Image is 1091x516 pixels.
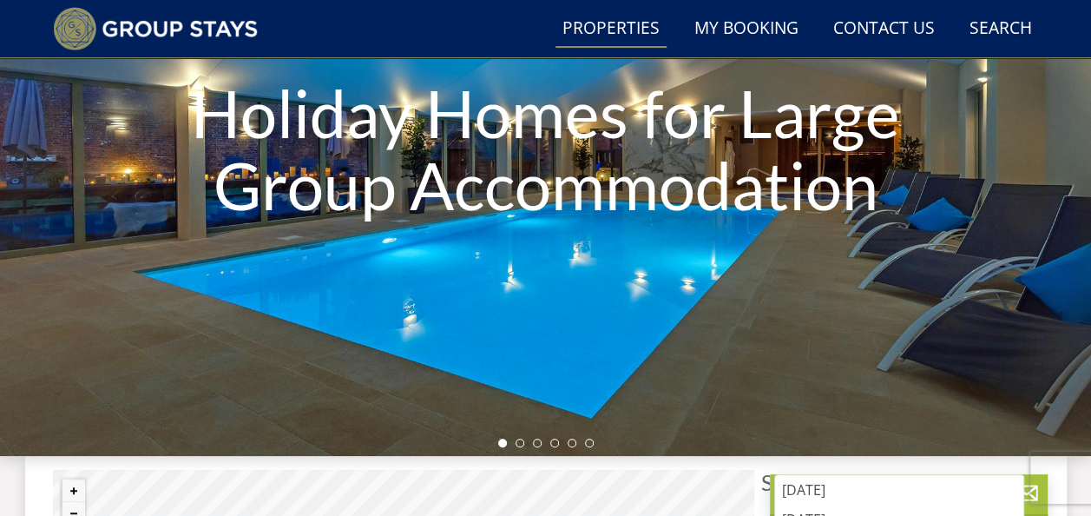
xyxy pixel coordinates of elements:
[62,480,85,502] button: Zoom in
[687,10,805,49] a: My Booking
[775,475,1023,505] div: [DATE]
[826,10,942,49] a: Contact Us
[761,470,1039,494] span: Search
[963,10,1039,49] a: Search
[164,43,928,256] h1: Holiday Homes for Large Group Accommodation
[53,7,259,50] img: Group Stays
[555,10,667,49] a: Properties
